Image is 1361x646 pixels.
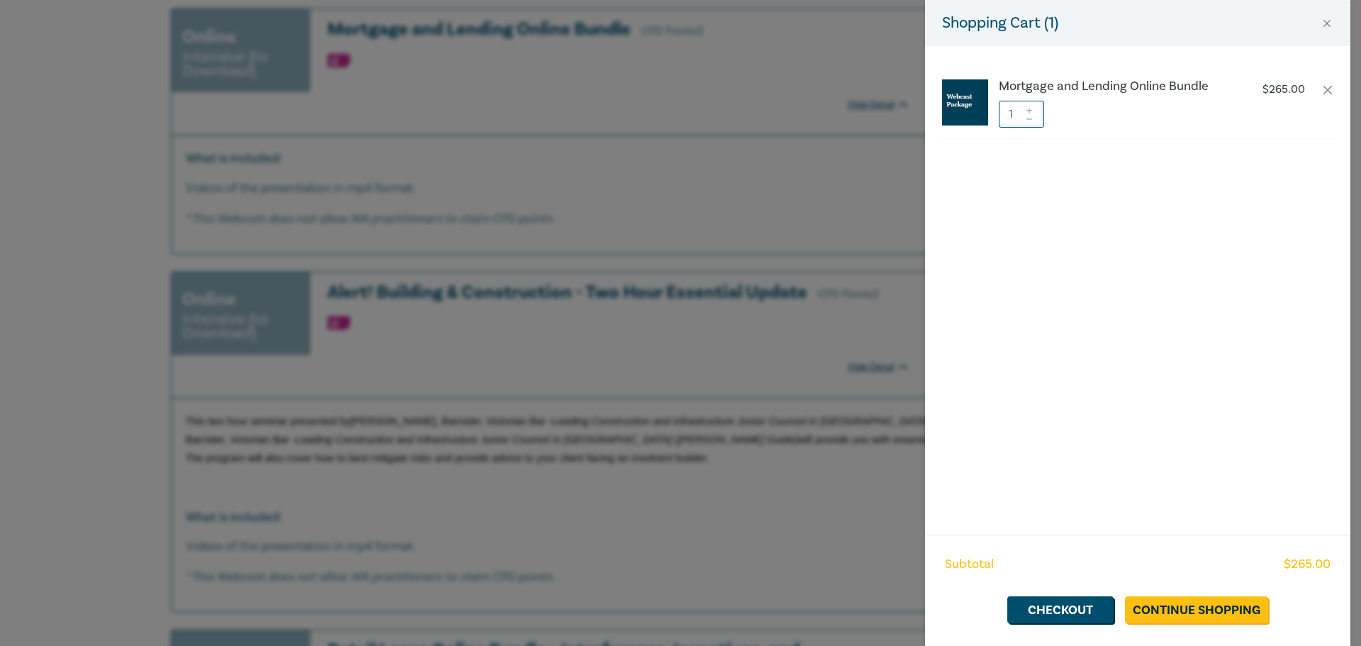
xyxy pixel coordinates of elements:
button: Close [1321,17,1333,30]
h5: Shopping Cart ( 1 ) [942,11,1058,35]
input: 1 [999,101,1044,128]
span: $ 265.00 [1284,555,1331,574]
p: $ 265.00 [1262,83,1305,96]
a: Mortgage and Lending Online Bundle [999,79,1234,94]
img: Webcast%20Package.jpg [942,79,988,126]
a: Continue Shopping [1125,596,1268,623]
span: Subtotal [945,555,994,574]
a: Checkout [1007,596,1114,623]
